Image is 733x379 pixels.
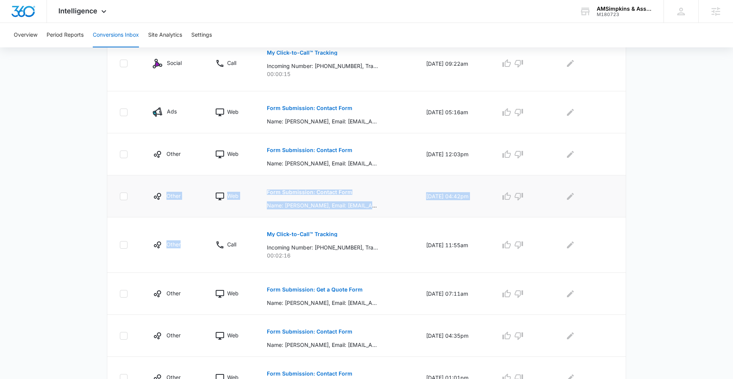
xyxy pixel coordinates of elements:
[267,225,337,243] button: My Click-to-Call™ Tracking
[20,20,84,26] div: Domain: [DOMAIN_NAME]
[267,117,378,125] p: Name: [PERSON_NAME], Email: [EMAIL_ADDRESS][DOMAIN_NAME], Phone: [PHONE_NUMBER], Which Product(s)...
[597,6,652,12] div: account name
[267,189,352,195] p: Form Submission: Contact Form
[267,299,378,307] p: Name: [PERSON_NAME], Email: [EMAIL_ADDRESS][DOMAIN_NAME], Phone: null, Which service are you inte...
[417,217,491,273] td: [DATE] 11:55am
[417,91,491,133] td: [DATE] 05:16am
[564,57,576,70] button: Edit Comments
[47,23,84,47] button: Period Reports
[227,289,239,297] p: Web
[191,23,212,47] button: Settings
[14,23,37,47] button: Overview
[227,108,239,116] p: Web
[227,240,236,248] p: Call
[267,183,352,201] button: Form Submission: Contact Form
[267,280,363,299] button: Form Submission: Get a Quote Form
[93,23,139,47] button: Conversions Inbox
[148,23,182,47] button: Site Analytics
[166,331,181,339] p: Other
[267,201,378,209] p: Name: [PERSON_NAME], Email: [EMAIL_ADDRESS][DOMAIN_NAME], Phone: [PHONE_NUMBER], Which Product(s)...
[12,20,18,26] img: website_grey.svg
[564,288,576,300] button: Edit Comments
[267,322,352,341] button: Form Submission: Contact Form
[564,190,576,202] button: Edit Comments
[167,59,182,67] p: Social
[166,240,181,248] p: Other
[267,287,363,292] p: Form Submission: Get a Quote Form
[267,341,378,349] p: Name: [PERSON_NAME], Email: [EMAIL_ADDRESS][DOMAIN_NAME], Phone: [PHONE_NUMBER], Which Product(s)...
[267,50,337,55] p: My Click-to-Call™ Tracking
[267,141,352,159] button: Form Submission: Contact Form
[564,148,576,160] button: Edit Comments
[267,243,378,251] p: Incoming Number: [PHONE_NUMBER], Tracking Number: [PHONE_NUMBER], Ring To: [PHONE_NUMBER], Caller...
[564,239,576,251] button: Edit Comments
[417,315,491,357] td: [DATE] 04:35pm
[417,175,491,217] td: [DATE] 04:42pm
[12,12,18,18] img: logo_orange.svg
[58,7,97,15] span: Intelligence
[227,192,239,200] p: Web
[166,150,181,158] p: Other
[564,106,576,118] button: Edit Comments
[21,44,27,50] img: tab_domain_overview_orange.svg
[21,12,37,18] div: v 4.0.25
[267,70,408,78] p: 00:00:15
[227,59,236,67] p: Call
[564,330,576,342] button: Edit Comments
[84,45,129,50] div: Keywords by Traffic
[267,371,352,376] p: Form Submission: Contact Form
[167,107,177,115] p: Ads
[267,105,352,111] p: Form Submission: Contact Form
[227,331,239,339] p: Web
[417,133,491,175] td: [DATE] 12:03pm
[597,12,652,17] div: account id
[417,36,491,91] td: [DATE] 09:22am
[267,329,352,334] p: Form Submission: Contact Form
[267,159,378,167] p: Name: [PERSON_NAME], Email: [EMAIL_ADDRESS][DOMAIN_NAME], Phone: [PHONE_NUMBER], Which Product(s)...
[76,44,82,50] img: tab_keywords_by_traffic_grey.svg
[267,147,352,153] p: Form Submission: Contact Form
[267,62,378,70] p: Incoming Number: [PHONE_NUMBER], Tracking Number: [PHONE_NUMBER], Ring To: [PHONE_NUMBER], Caller...
[267,232,337,237] p: My Click-to-Call™ Tracking
[227,150,239,158] p: Web
[267,99,352,117] button: Form Submission: Contact Form
[417,273,491,315] td: [DATE] 07:11am
[166,289,181,297] p: Other
[267,251,408,259] p: 00:02:16
[166,192,181,200] p: Other
[29,45,68,50] div: Domain Overview
[267,44,337,62] button: My Click-to-Call™ Tracking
